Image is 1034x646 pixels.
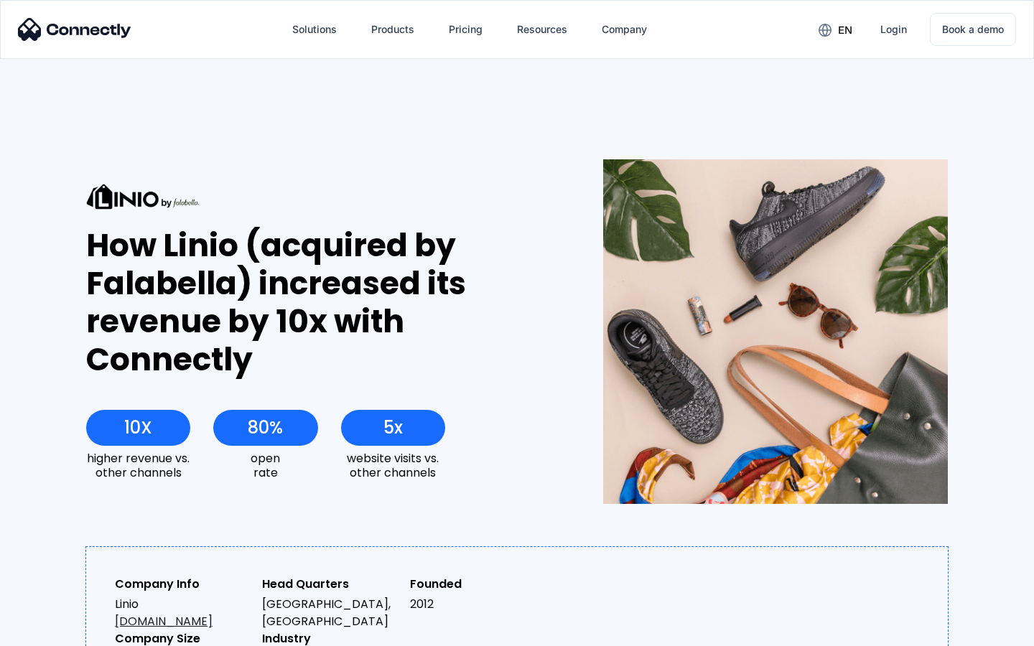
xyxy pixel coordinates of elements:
div: How Linio (acquired by Falabella) increased its revenue by 10x with Connectly [86,227,551,378]
img: Connectly Logo [18,18,131,41]
div: website visits vs. other channels [341,451,445,479]
div: Products [360,12,426,47]
a: Login [869,12,918,47]
div: Head Quarters [262,576,398,593]
div: Resources [517,19,567,39]
div: 10X [124,418,152,438]
aside: Language selected: English [14,621,86,641]
ul: Language list [29,621,86,641]
div: [GEOGRAPHIC_DATA], [GEOGRAPHIC_DATA] [262,596,398,630]
div: Products [371,19,414,39]
div: 80% [248,418,283,438]
div: Company Info [115,576,251,593]
div: Solutions [292,19,337,39]
div: en [838,20,852,40]
div: Login [880,19,907,39]
div: open rate [213,451,317,479]
a: Pricing [437,12,494,47]
div: higher revenue vs. other channels [86,451,190,479]
div: Pricing [449,19,483,39]
div: Resources [506,12,579,47]
div: 2012 [410,596,546,613]
a: Book a demo [930,13,1016,46]
div: Linio [115,596,251,630]
div: Company [590,12,658,47]
div: 5x [383,418,403,438]
div: Company [602,19,647,39]
a: [DOMAIN_NAME] [115,613,213,629]
div: en [807,19,863,40]
div: Solutions [281,12,348,47]
div: Founded [410,576,546,593]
